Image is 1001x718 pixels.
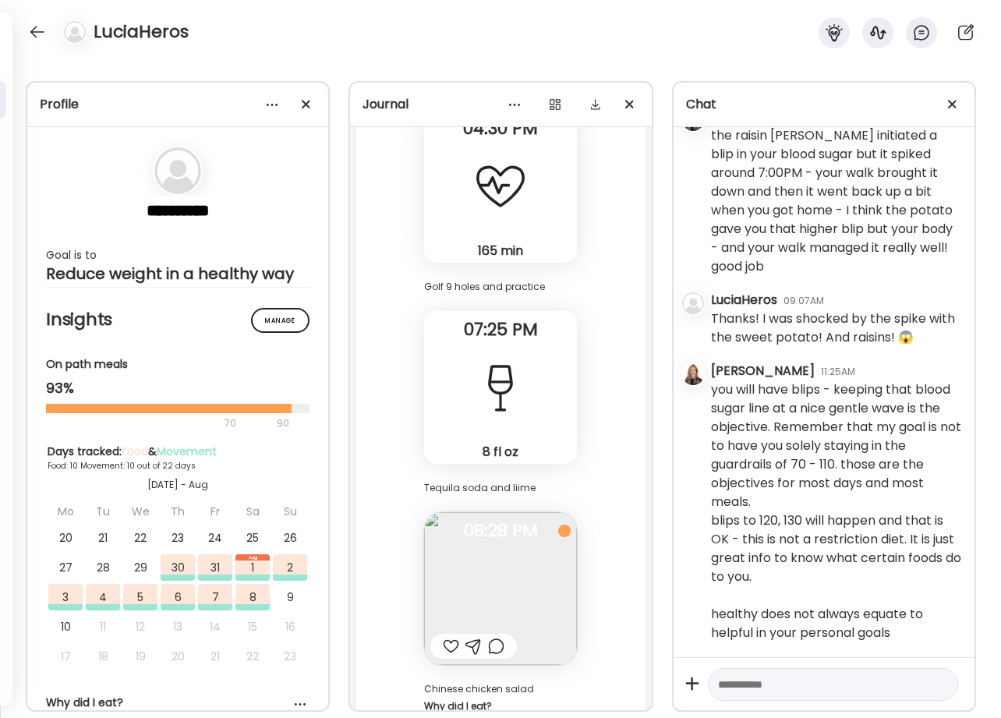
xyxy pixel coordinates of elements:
[198,525,232,551] div: 24
[430,444,571,460] div: 8 fl oz
[198,554,232,581] div: 31
[235,525,270,551] div: 25
[48,643,83,670] div: 17
[161,498,195,525] div: Th
[48,444,308,460] div: Days tracked: &
[94,19,189,44] h4: LuciaHeros
[235,498,270,525] div: Sa
[46,264,309,283] div: Reduce weight in a healthy way
[86,525,120,551] div: 21
[783,294,824,308] div: 09:07AM
[273,643,307,670] div: 23
[48,478,308,492] div: [DATE] - Aug
[424,122,577,136] span: 04:30 PM
[682,292,704,314] img: bg-avatar-default.svg
[686,95,962,114] div: Chat
[273,498,307,525] div: Su
[123,614,157,640] div: 12
[161,643,195,670] div: 20
[711,291,777,309] div: LuciaHeros
[273,584,307,610] div: 9
[48,554,83,581] div: 27
[424,483,577,493] div: Tequila soda and liime
[48,498,83,525] div: Mo
[235,643,270,670] div: 22
[122,444,148,459] span: Food
[40,95,316,114] div: Profile
[424,281,577,292] div: Golf 9 holes and practice
[161,554,195,581] div: 30
[86,584,120,610] div: 4
[48,460,308,472] div: Food: 10 Movement: 10 out of 22 days
[123,525,157,551] div: 22
[235,584,270,610] div: 8
[711,380,962,642] div: you will have blips - keeping that blood sugar line at a nice gentle wave is the objective. Remem...
[46,246,309,264] div: Goal is to
[198,584,232,610] div: 7
[161,525,195,551] div: 23
[711,126,962,276] div: the raisin [PERSON_NAME] initiated a blip in your blood sugar but it spiked around 7:00PM - your ...
[682,363,704,385] img: avatars%2FC7qqOxmwlCb4p938VsoDHlkq1VT2
[275,414,291,433] div: 90
[157,444,217,459] span: Movement
[424,684,577,695] div: Chinese chicken salad
[273,614,307,640] div: 16
[273,525,307,551] div: 26
[235,554,270,581] div: 1
[711,362,815,380] div: [PERSON_NAME]
[86,643,120,670] div: 18
[424,701,577,712] div: Why did I eat?
[363,95,638,114] div: Journal
[123,584,157,610] div: 5
[424,323,577,337] span: 07:25 PM
[86,498,120,525] div: Tu
[86,554,120,581] div: 28
[424,524,577,538] span: 08:28 PM
[424,512,577,665] img: images%2F1qYfsqsWO6WAqm9xosSfiY0Hazg1%2FmJj2ficV6NmMb8iu8Zos%2FMiRA7OyY1pA2kNYiefvn_240
[123,643,157,670] div: 19
[161,614,195,640] div: 13
[235,554,270,561] div: Aug
[821,365,855,379] div: 11:25AM
[161,584,195,610] div: 6
[48,525,83,551] div: 20
[48,584,83,610] div: 3
[48,614,83,640] div: 10
[46,379,309,398] div: 93%
[46,356,309,373] div: On path meals
[154,147,201,194] img: bg-avatar-default.svg
[711,309,962,347] div: Thanks! I was shocked by the spike with the sweet potato! And raisins! 😱
[430,242,571,259] div: 165 min
[123,498,157,525] div: We
[198,498,232,525] div: Fr
[235,614,270,640] div: 15
[86,614,120,640] div: 11
[123,554,157,581] div: 29
[46,414,272,433] div: 70
[273,554,307,581] div: 2
[251,308,309,333] div: Manage
[198,614,232,640] div: 14
[198,643,232,670] div: 21
[46,308,309,331] h2: Insights
[64,21,86,43] img: bg-avatar-default.svg
[46,695,309,711] div: Why did I eat?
